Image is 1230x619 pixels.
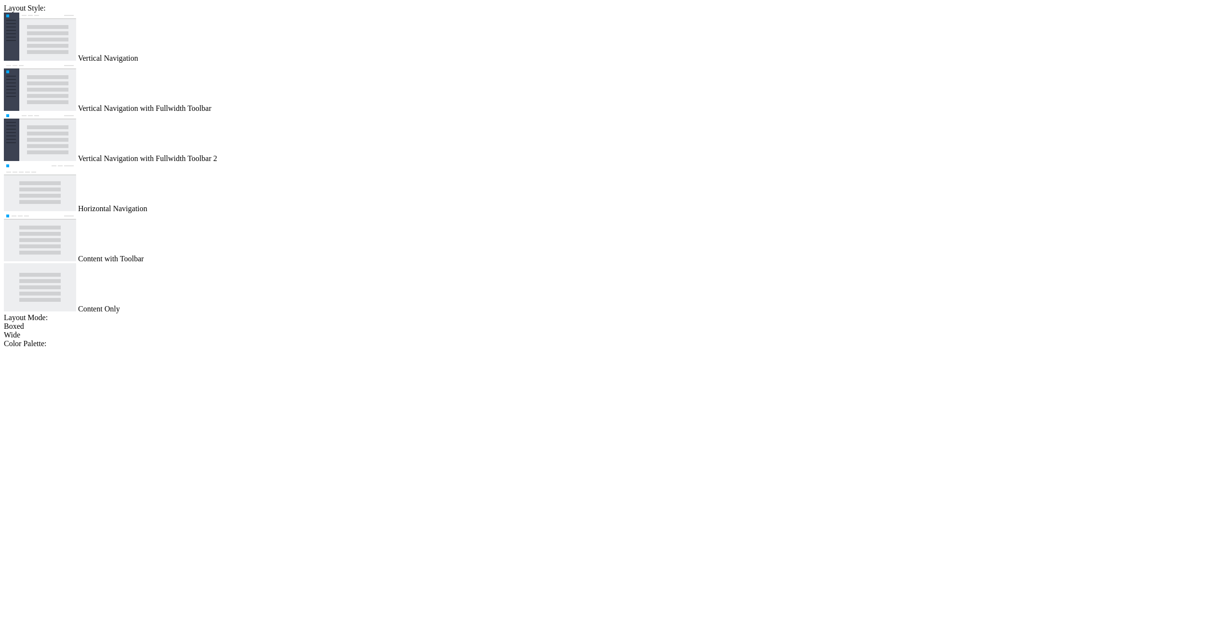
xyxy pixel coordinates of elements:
md-radio-button: Content Only [4,263,1226,313]
span: Horizontal Navigation [78,204,147,213]
img: content-only.jpg [4,263,76,311]
div: Layout Mode: [4,313,1226,322]
md-radio-button: Vertical Navigation with Fullwidth Toolbar [4,63,1226,113]
md-radio-button: Content with Toolbar [4,213,1226,263]
span: Vertical Navigation with Fullwidth Toolbar 2 [78,154,217,162]
md-radio-button: Vertical Navigation with Fullwidth Toolbar 2 [4,113,1226,163]
span: Vertical Navigation with Fullwidth Toolbar [78,104,212,112]
span: Vertical Navigation [78,54,138,62]
md-radio-button: Boxed [4,322,1226,331]
img: horizontal-nav.jpg [4,163,76,211]
md-radio-button: Horizontal Navigation [4,163,1226,213]
span: Content Only [78,305,120,313]
div: Color Palette: [4,339,1226,348]
md-radio-button: Vertical Navigation [4,13,1226,63]
span: Content with Toolbar [78,255,144,263]
img: vertical-nav-with-full-toolbar-2.jpg [4,113,76,161]
md-radio-button: Wide [4,331,1226,339]
img: vertical-nav-with-full-toolbar.jpg [4,63,76,111]
img: vertical-nav.jpg [4,13,76,61]
img: content-with-toolbar.jpg [4,213,76,261]
div: Layout Style: [4,4,1226,13]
